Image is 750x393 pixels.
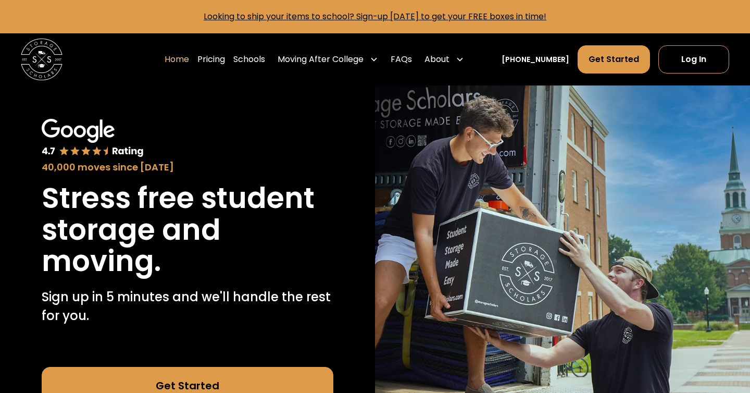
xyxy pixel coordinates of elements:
[658,45,729,73] a: Log In
[204,10,546,22] a: Looking to ship your items to school? Sign-up [DATE] to get your FREE boxes in time!
[42,160,333,174] div: 40,000 moves since [DATE]
[578,45,650,73] a: Get Started
[42,182,333,277] h1: Stress free student storage and moving.
[165,45,189,74] a: Home
[233,45,265,74] a: Schools
[21,39,63,80] img: Storage Scholars main logo
[502,54,569,65] a: [PHONE_NUMBER]
[42,119,144,158] img: Google 4.7 star rating
[278,53,364,66] div: Moving After College
[424,53,449,66] div: About
[197,45,225,74] a: Pricing
[42,288,333,325] p: Sign up in 5 minutes and we'll handle the rest for you.
[391,45,412,74] a: FAQs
